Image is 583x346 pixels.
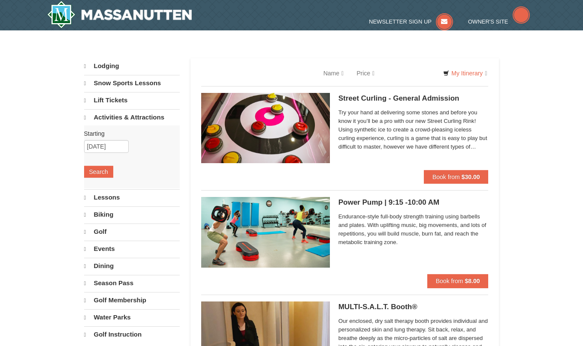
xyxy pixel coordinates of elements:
button: Search [84,166,113,178]
img: 6619873-729-39c22307.jpg [201,197,330,267]
a: Golf Instruction [84,326,180,343]
a: Lessons [84,189,180,206]
img: Massanutten Resort Logo [47,1,192,28]
a: Golf [84,224,180,240]
a: Price [350,65,381,82]
a: Owner's Site [468,18,530,25]
h5: Power Pump | 9:15 -10:00 AM [338,198,489,207]
button: Book from $8.00 [427,274,489,288]
img: 15390471-88-44377514.jpg [201,93,330,163]
span: Book from [432,173,460,180]
button: Book from $30.00 [424,170,489,184]
a: Activities & Attractions [84,109,180,125]
span: Newsletter Sign Up [369,18,432,25]
a: Biking [84,206,180,223]
a: Name [317,65,350,82]
span: Try your hand at delivering some stones and before you know it you’ll be a pro with our new Stree... [338,108,489,151]
a: Season Pass [84,275,180,291]
strong: $30.00 [462,173,480,180]
a: Lift Tickets [84,92,180,108]
a: Snow Sports Lessons [84,75,180,91]
a: Massanutten Resort [47,1,192,28]
a: Events [84,241,180,257]
h5: Street Curling - General Admission [338,94,489,103]
a: Water Parks [84,309,180,325]
span: Endurance-style full-body strength training using barbells and plates. With uplifting music, big ... [338,212,489,247]
h5: MULTI-S.A.L.T. Booth® [338,303,489,311]
a: Lodging [84,58,180,74]
span: Owner's Site [468,18,508,25]
a: Golf Membership [84,292,180,308]
a: Newsletter Sign Up [369,18,453,25]
span: Book from [436,277,463,284]
a: My Itinerary [438,67,492,80]
label: Starting [84,129,173,138]
strong: $8.00 [465,277,480,284]
a: Dining [84,258,180,274]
